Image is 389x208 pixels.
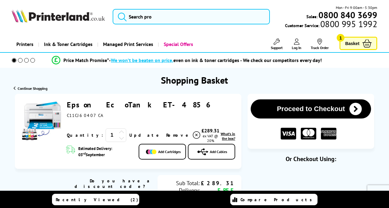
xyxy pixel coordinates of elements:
[164,180,199,187] div: Sub Total:
[249,173,373,194] iframe: PayPal
[306,14,318,19] span: Sales:
[166,131,201,140] a: Delete item from your basket
[251,99,371,119] button: Proceed to Checkout
[161,74,228,86] h1: Shopping Basket
[67,100,213,110] a: Epson EcoTank ET-4856
[200,187,235,194] div: FREE
[67,132,103,138] span: Quantity:
[158,36,198,52] a: Special Offers
[337,34,344,42] span: 1
[281,128,296,140] img: VISA
[319,21,377,27] span: 0800 995 1992
[12,36,38,52] a: Printers
[109,57,322,63] div: - even on ink & toner cartridges - We check our competitors every day!
[166,132,191,138] span: Remove
[63,57,109,63] span: Price Match Promise*
[230,194,318,205] a: Compare Products
[210,149,227,154] span: Add Cables
[220,131,235,141] a: lnk_inthebox
[336,5,377,10] span: Mon - Fri 9:00am - 5:30pm
[201,127,220,134] div: £289.31
[292,39,301,50] a: Log In
[271,39,283,50] a: Support
[203,134,218,143] span: ex VAT @ 20%
[52,194,139,205] a: Recently Viewed (2)
[18,86,47,91] span: Continue Shopping
[12,9,105,24] a: Printerland Logo
[146,149,157,154] img: Add Cartridges
[158,149,181,154] span: Add Cartridges
[67,113,103,118] span: C11CJ60407CA
[38,36,97,52] a: Ink & Toner Cartridges
[318,9,377,21] b: 0800 840 3699
[301,128,316,140] img: MASTER CARD
[285,21,377,28] span: Customer Service:
[248,155,374,163] div: Or Checkout Using:
[14,86,47,91] a: Continue Shopping
[292,45,301,50] span: Log In
[311,39,329,50] a: Track Order
[339,37,377,50] a: Basket 1
[12,9,105,23] img: Printerland Logo
[129,132,161,138] a: Update
[271,45,283,50] span: Support
[3,55,371,66] li: modal_Promise
[72,178,151,189] div: Do you have a discount code?
[83,151,86,156] sup: rd
[240,197,315,202] span: Compare Products
[200,180,235,187] div: £289.31
[345,39,359,48] span: Basket
[21,100,64,143] img: Epson EcoTank ET-4856
[111,57,173,63] span: We won’t be beaten on price,
[97,36,158,52] a: Managed Print Services
[318,12,377,18] a: 0800 840 3699
[321,128,336,140] img: American Express
[221,131,235,141] span: What's in the box?
[78,146,132,157] span: Estimated Delivery: 03 September
[113,9,270,24] input: Search pro
[164,187,199,194] div: Delivery:
[56,197,138,202] span: Recently Viewed (2)
[44,36,93,52] span: Ink & Toner Cartridges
